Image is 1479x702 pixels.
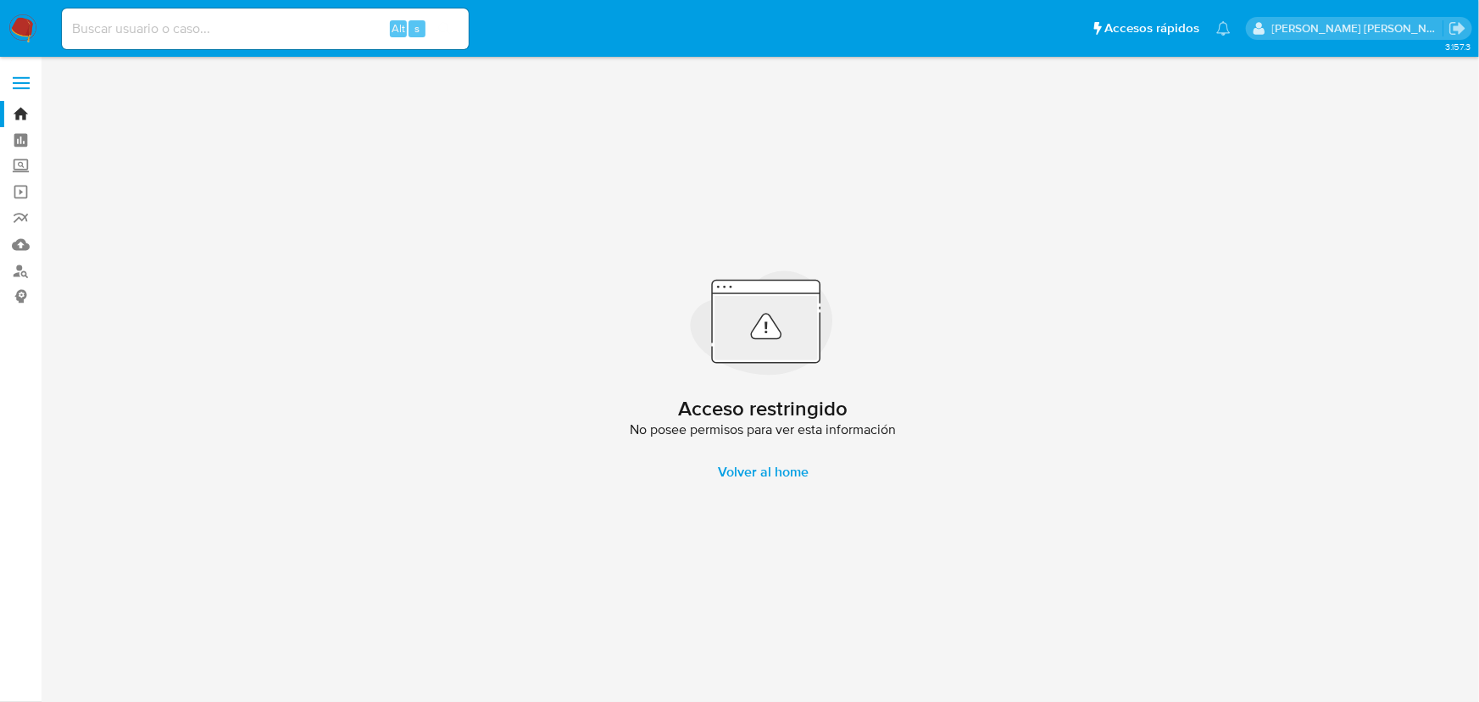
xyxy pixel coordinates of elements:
[679,396,848,421] h2: Acceso restringido
[62,18,469,40] input: Buscar usuario o caso...
[392,20,405,36] span: Alt
[427,17,462,41] button: search-icon
[1448,19,1466,37] a: Salir
[631,421,897,438] span: No posee permisos para ver esta información
[414,20,420,36] span: s
[1104,19,1199,37] span: Accesos rápidos
[718,452,809,493] span: Volver al home
[698,452,829,493] a: Volver al home
[1272,20,1443,36] p: leonardo.alvarezortiz@mercadolibre.com.co
[1216,21,1231,36] a: Notificaciones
